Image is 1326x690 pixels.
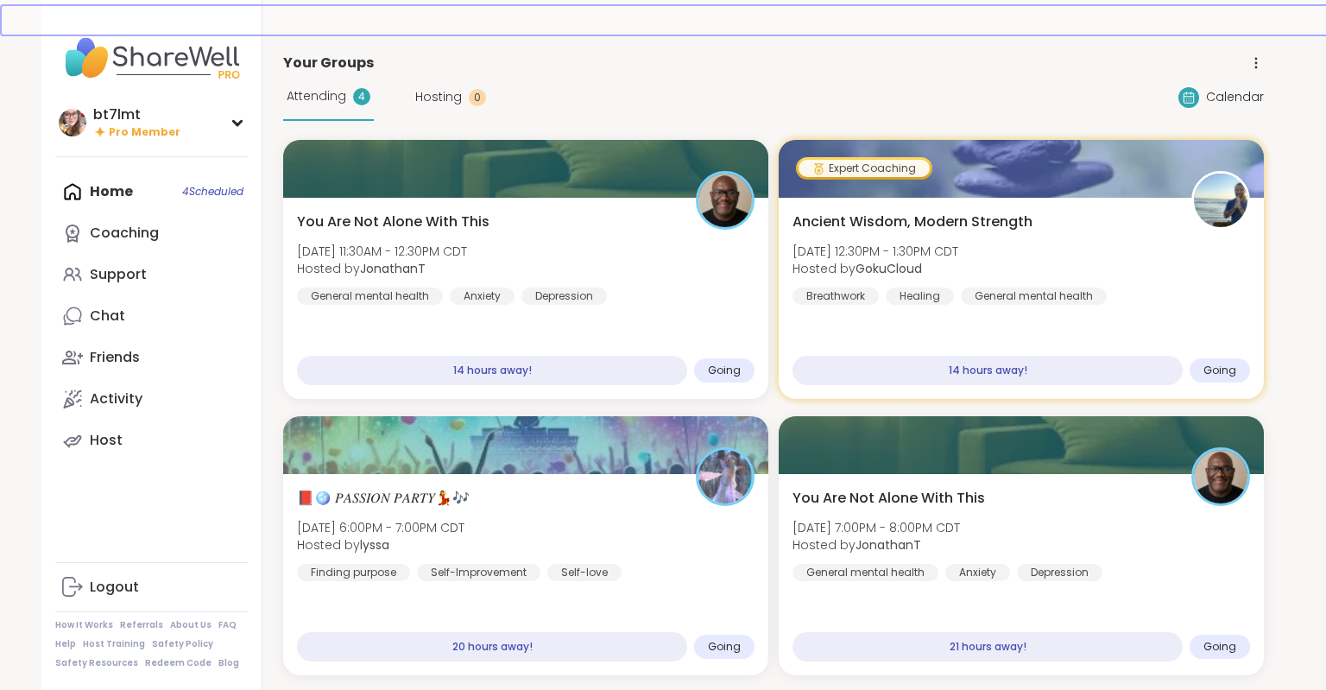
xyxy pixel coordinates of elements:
[55,657,138,669] a: Safety Resources
[55,28,248,88] img: ShareWell Nav Logo
[792,356,1183,385] div: 14 hours away!
[415,88,462,106] span: Hosting
[698,450,752,503] img: lyssa
[856,260,922,277] b: GokuCloud
[218,657,239,669] a: Blog
[93,105,180,124] div: bt7lmt
[297,632,687,662] div: 20 hours away!
[360,536,389,554] b: lyssa
[145,657,212,669] a: Redeem Code
[55,378,248,420] a: Activity
[283,53,374,73] span: Your Groups
[1194,174,1247,227] img: GokuCloud
[55,638,76,650] a: Help
[120,619,163,631] a: Referrals
[1203,364,1236,377] span: Going
[792,288,879,305] div: Breathwork
[90,265,147,284] div: Support
[698,174,752,227] img: JonathanT
[109,125,180,140] span: Pro Member
[360,260,426,277] b: JonathanT
[59,109,86,136] img: bt7lmt
[297,356,687,385] div: 14 hours away!
[297,260,467,277] span: Hosted by
[230,225,244,239] iframe: Spotlight
[90,431,123,450] div: Host
[792,632,1183,662] div: 21 hours away!
[547,564,622,581] div: Self-love
[450,288,515,305] div: Anxiety
[83,638,145,650] a: Host Training
[297,488,470,509] span: 📕🪩 𝑃𝐴𝑆𝑆𝐼𝑂𝑁 𝑃𝐴𝑅𝑇𝑌💃🎶
[469,89,486,106] div: 0
[297,519,464,536] span: [DATE] 6:00PM - 7:00PM CDT
[856,536,921,554] b: JonathanT
[170,619,212,631] a: About Us
[297,564,410,581] div: Finding purpose
[90,224,159,243] div: Coaching
[55,254,248,295] a: Support
[287,87,346,105] span: Attending
[297,536,464,554] span: Hosted by
[1017,564,1102,581] div: Depression
[886,288,954,305] div: Healing
[297,212,489,232] span: You Are Not Alone With This
[792,212,1032,232] span: Ancient Wisdom, Modern Strength
[1203,640,1236,654] span: Going
[55,567,248,608] a: Logout
[1194,450,1247,503] img: JonathanT
[218,619,237,631] a: FAQ
[521,288,607,305] div: Depression
[792,243,958,260] span: [DATE] 12:30PM - 1:30PM CDT
[708,640,741,654] span: Going
[799,160,930,177] div: Expert Coaching
[792,260,958,277] span: Hosted by
[90,307,125,326] div: Chat
[961,288,1107,305] div: General mental health
[1206,88,1264,106] span: Calendar
[417,564,540,581] div: Self-Improvement
[55,212,248,254] a: Coaching
[55,295,248,337] a: Chat
[55,337,248,378] a: Friends
[792,536,960,554] span: Hosted by
[90,578,139,597] div: Logout
[55,619,113,631] a: How It Works
[152,638,213,650] a: Safety Policy
[792,488,985,509] span: You Are Not Alone With This
[90,389,142,408] div: Activity
[55,420,248,461] a: Host
[708,364,741,377] span: Going
[297,288,443,305] div: General mental health
[792,564,938,581] div: General mental health
[353,88,370,105] div: 4
[297,243,467,260] span: [DATE] 11:30AM - 12:30PM CDT
[90,348,140,367] div: Friends
[792,519,960,536] span: [DATE] 7:00PM - 8:00PM CDT
[945,564,1010,581] div: Anxiety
